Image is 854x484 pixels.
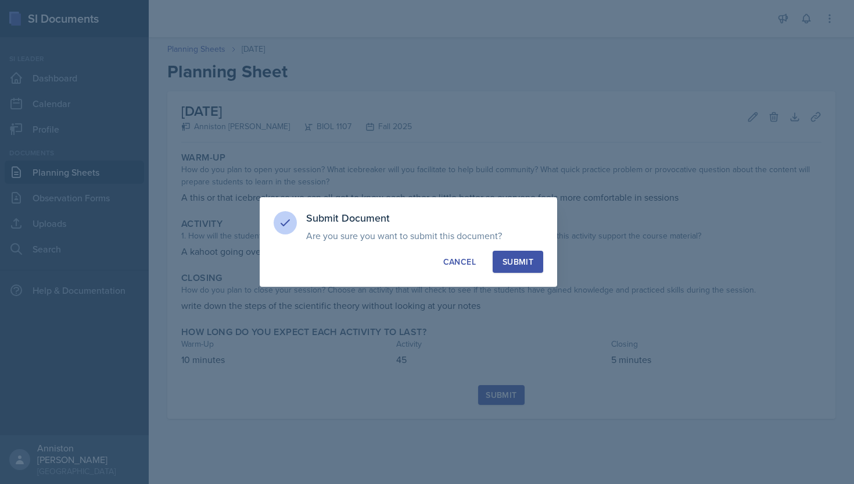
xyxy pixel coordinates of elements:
[503,256,533,268] div: Submit
[306,211,543,225] h3: Submit Document
[306,230,543,241] p: Are you sure you want to submit this document?
[433,251,486,273] button: Cancel
[493,251,543,273] button: Submit
[443,256,476,268] div: Cancel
